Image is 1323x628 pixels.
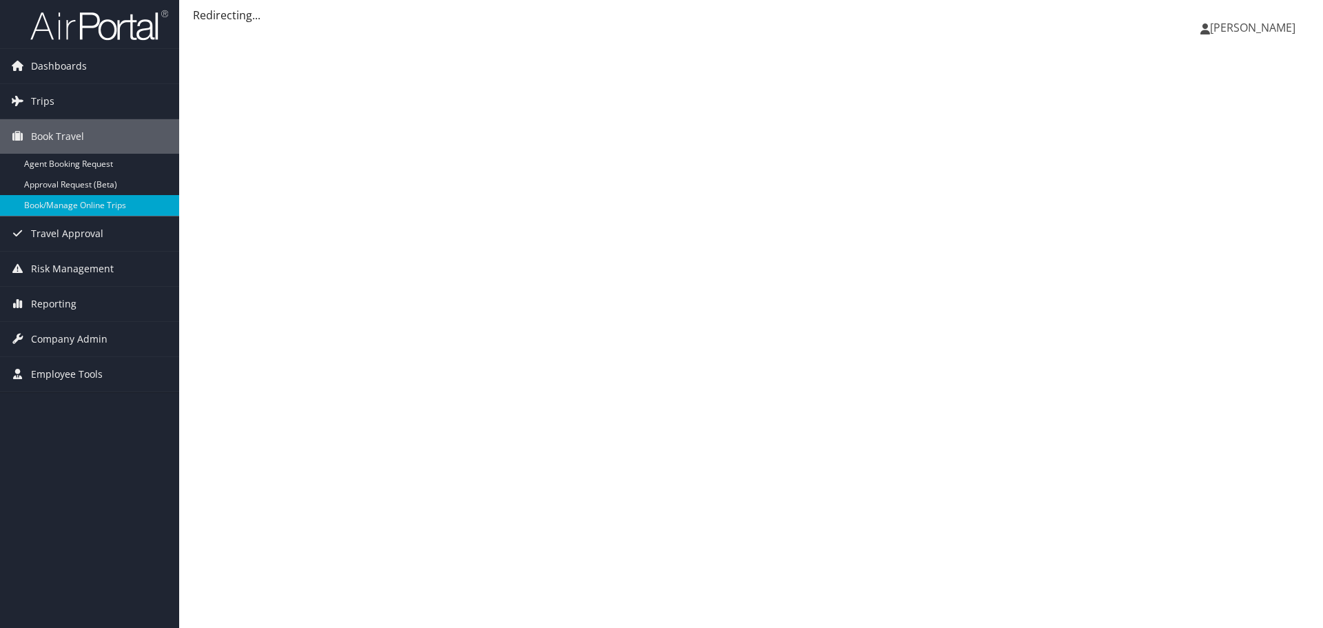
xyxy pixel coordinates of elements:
[31,216,103,251] span: Travel Approval
[30,9,168,41] img: airportal-logo.png
[31,252,114,286] span: Risk Management
[31,119,84,154] span: Book Travel
[1200,7,1309,48] a: [PERSON_NAME]
[193,7,1309,23] div: Redirecting...
[31,287,76,321] span: Reporting
[31,84,54,119] span: Trips
[31,49,87,83] span: Dashboards
[31,357,103,392] span: Employee Tools
[31,322,107,356] span: Company Admin
[1210,20,1295,35] span: [PERSON_NAME]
